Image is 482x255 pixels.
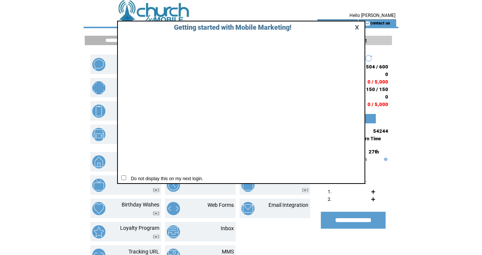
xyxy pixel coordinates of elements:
[120,225,159,231] a: Loyalty Program
[368,102,388,107] span: 0 / 5,000
[153,235,159,239] img: video.png
[127,176,203,181] span: Do not display this on my next login.
[221,225,234,231] a: Inbox
[366,87,388,92] span: 150 / 150
[268,202,308,208] a: Email Integration
[92,225,105,238] img: loyalty-program.png
[385,94,388,100] span: 0
[241,179,255,192] img: text-to-win.png
[368,79,388,85] span: 0 / 5,000
[385,71,388,77] span: 0
[166,23,291,31] span: Getting started with Mobile Marketing!
[222,249,234,255] a: MMS
[382,158,387,161] img: help.gif
[122,202,159,208] a: Birthday Wishes
[92,81,105,94] img: mobile-coupons.png
[92,105,105,118] img: mobile-websites.png
[207,202,234,208] a: Web Forms
[92,202,105,215] img: birthday-wishes.png
[128,249,159,255] a: Tracking URL
[328,189,331,194] span: 1.
[167,225,180,238] img: inbox.png
[349,13,395,18] span: Hello [PERSON_NAME]
[153,188,159,192] img: video.png
[328,196,331,202] span: 2.
[366,64,388,70] span: 504 / 600
[167,202,180,215] img: web-forms.png
[365,20,370,26] img: contact_us_icon.gif
[373,128,388,134] span: 54244
[370,20,390,25] a: contact us
[241,202,255,215] img: email-integration.png
[92,179,105,192] img: text-to-screen.png
[92,128,105,141] img: vehicle-listing.png
[153,211,159,216] img: video.png
[302,188,308,192] img: video.png
[92,155,105,168] img: property-listing.png
[329,20,335,26] img: account_icon.gif
[369,149,379,155] span: 27th
[354,136,381,141] span: Eastern Time
[167,179,180,192] img: scheduled-tasks.png
[92,58,105,71] img: text-blast.png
